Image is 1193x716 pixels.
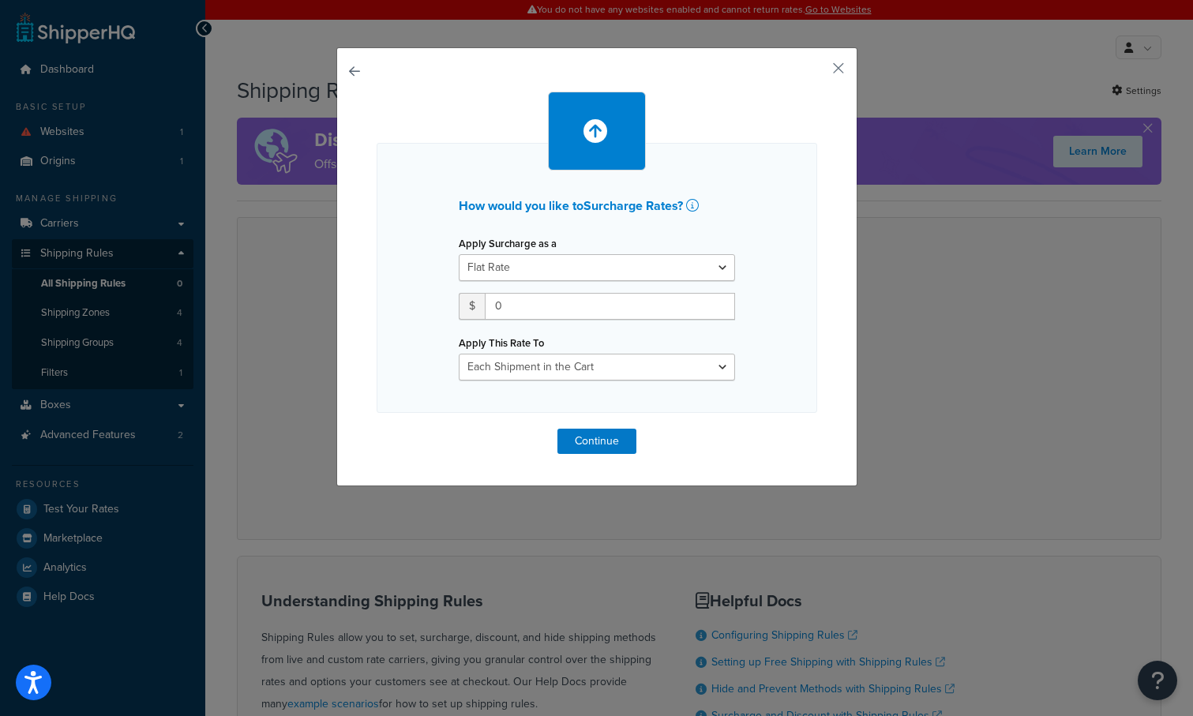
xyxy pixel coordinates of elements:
label: Apply Surcharge as a [459,238,557,249]
span: $ [459,293,485,320]
button: Continue [557,429,636,454]
a: Learn more about setting up shipping rules [686,199,701,213]
label: Apply This Rate To [459,337,544,349]
h2: How would you like to Surcharge Rates ? [459,199,735,213]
